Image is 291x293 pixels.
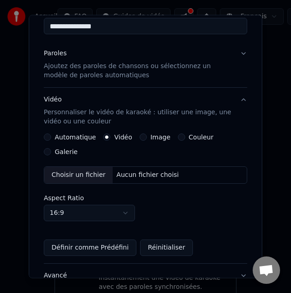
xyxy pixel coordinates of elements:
p: Personnaliser le vidéo de karaoké : utiliser une image, une vidéo ou une couleur [44,108,233,126]
div: Aucun fichier choisi [113,170,182,180]
button: Définir comme Prédéfini [44,240,136,256]
label: Vidéo [114,134,132,140]
label: Image [151,134,171,140]
div: VidéoPersonnaliser le vidéo de karaoké : utiliser une image, une vidéo ou une couleur [44,133,247,263]
button: Réinitialiser [140,240,193,256]
button: VidéoPersonnaliser le vidéo de karaoké : utiliser une image, une vidéo ou une couleur [44,88,247,133]
button: Avancé [44,264,247,288]
label: Galerie [55,149,78,155]
p: Ajoutez des paroles de chansons ou sélectionnez un modèle de paroles automatiques [44,62,233,80]
label: Aspect Ratio [44,195,247,201]
label: Automatique [55,134,96,140]
button: ParolesAjoutez des paroles de chansons ou sélectionnez un modèle de paroles automatiques [44,42,247,87]
label: Couleur [189,134,213,140]
div: Choisir un fichier [44,167,113,183]
div: Vidéo [44,95,233,126]
div: Paroles [44,49,67,58]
